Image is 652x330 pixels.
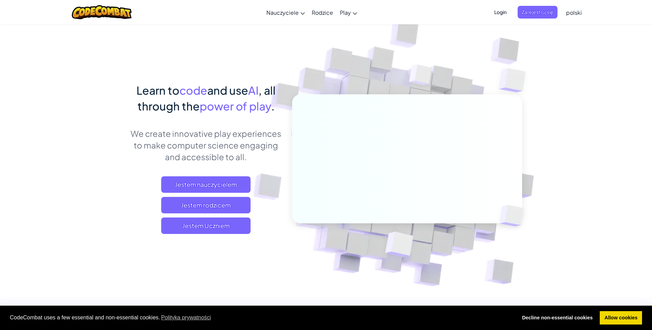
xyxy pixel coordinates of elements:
span: Play [340,9,351,16]
img: Overlap cubes [368,217,430,274]
a: deny cookies [517,311,597,325]
button: Jestem Uczniem [161,217,251,234]
span: code [179,83,207,97]
a: Nauczyciele [263,3,308,22]
a: Play [336,3,361,22]
button: Login [490,6,511,19]
img: Overlap cubes [485,51,545,109]
span: Learn to [136,83,179,97]
span: power of play [200,99,271,113]
a: learn more about cookies [160,313,212,323]
a: allow cookies [600,311,642,325]
span: polski [566,9,582,16]
img: Overlap cubes [396,51,445,102]
p: We create innovative play experiences to make computer science engaging and accessible to all. [130,128,282,163]
a: polski [563,3,585,22]
a: Jestem rodzicem [161,197,251,213]
img: CodeCombat logo [72,5,132,19]
span: Nauczyciele [266,9,299,16]
span: CodeCombat uses a few essential and non-essential cookies. [10,313,512,323]
a: Jestem nauczycielem [161,176,251,193]
a: Rodzice [308,3,336,22]
span: and use [207,83,248,97]
span: AI [248,83,258,97]
button: Zarejestruj się [518,6,557,19]
span: . [271,99,275,113]
img: Overlap cubes [488,191,540,241]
